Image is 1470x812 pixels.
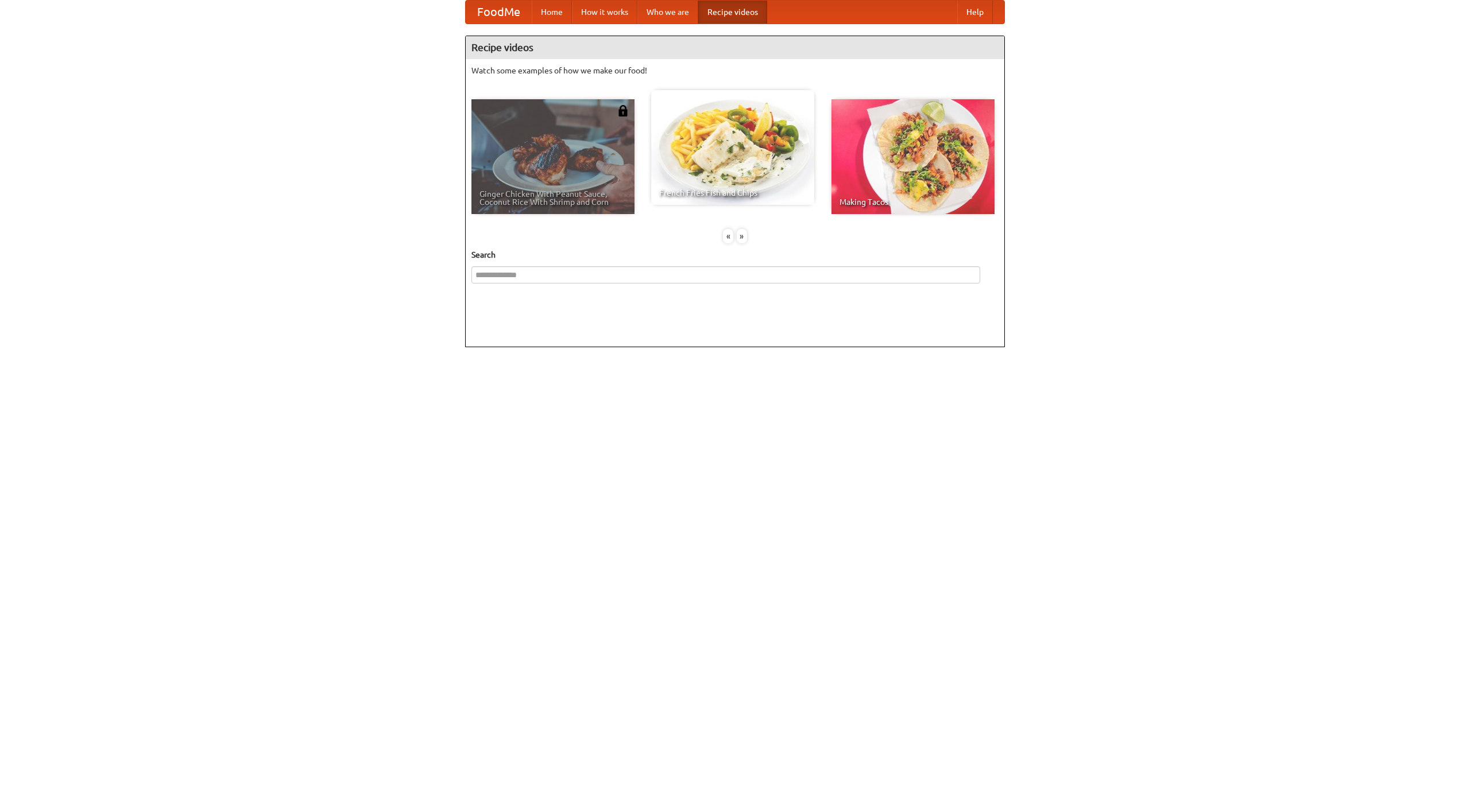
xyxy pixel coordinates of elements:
a: FoodMe [466,1,532,24]
a: Recipe videos [698,1,767,24]
div: » [737,229,747,243]
div: « [723,229,733,243]
a: Making Tacos [831,99,995,214]
h5: Search [471,249,999,261]
p: Watch some examples of how we make our food! [471,65,999,76]
span: Making Tacos [840,198,987,206]
img: 483408.png [617,105,629,116]
a: Who we are [637,1,698,24]
h4: Recipe videos [466,36,1004,59]
a: French Fries Fish and Chips [651,90,814,205]
a: How it works [572,1,637,24]
a: Help [957,1,993,24]
span: French Fries Fish and Chips [659,189,806,197]
a: Home [532,1,572,24]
